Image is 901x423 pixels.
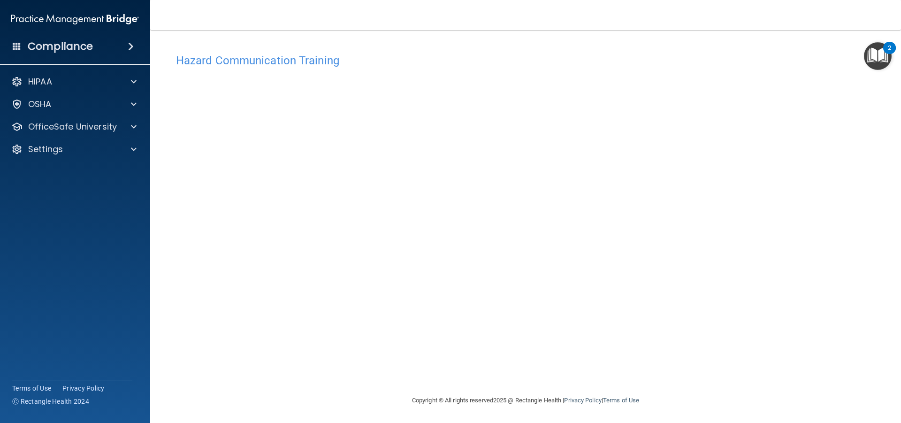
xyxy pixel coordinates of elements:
a: OfficeSafe University [11,121,137,132]
a: Settings [11,144,137,155]
p: OfficeSafe University [28,121,117,132]
h4: Compliance [28,40,93,53]
button: Open Resource Center, 2 new notifications [864,42,892,70]
iframe: HCT [176,72,655,382]
p: HIPAA [28,76,52,87]
a: Terms of Use [603,397,639,404]
h4: Hazard Communication Training [176,54,875,67]
a: OSHA [11,99,137,110]
p: Settings [28,144,63,155]
div: 2 [888,48,891,60]
div: Copyright © All rights reserved 2025 @ Rectangle Health | | [354,385,697,415]
span: Ⓒ Rectangle Health 2024 [12,397,89,406]
a: Privacy Policy [62,384,105,393]
p: OSHA [28,99,52,110]
a: Terms of Use [12,384,51,393]
img: PMB logo [11,10,139,29]
a: Privacy Policy [564,397,601,404]
a: HIPAA [11,76,137,87]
